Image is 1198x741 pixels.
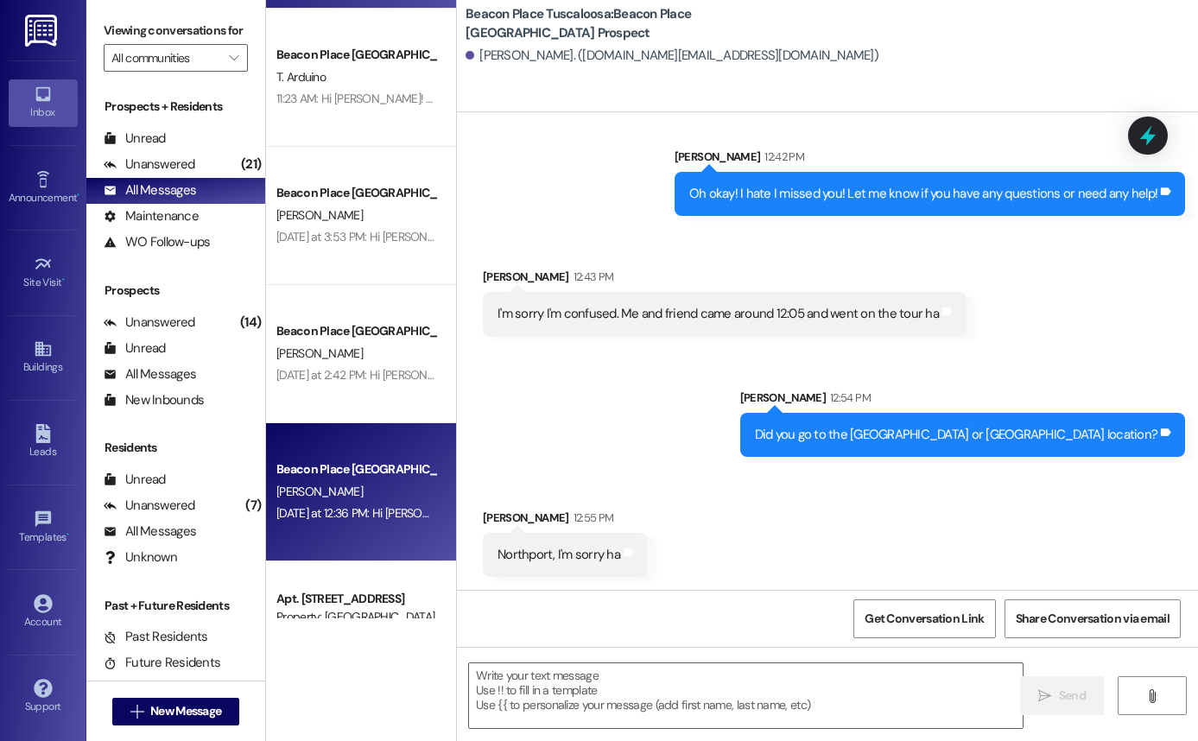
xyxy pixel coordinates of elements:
[740,389,1186,413] div: [PERSON_NAME]
[276,460,436,478] div: Beacon Place [GEOGRAPHIC_DATA] Prospect
[111,44,220,72] input: All communities
[9,250,78,296] a: Site Visit •
[1016,610,1169,628] span: Share Conversation via email
[826,389,871,407] div: 12:54 PM
[865,610,984,628] span: Get Conversation Link
[569,509,614,527] div: 12:55 PM
[276,184,436,202] div: Beacon Place [GEOGRAPHIC_DATA] Prospect
[760,148,804,166] div: 12:42 PM
[104,155,195,174] div: Unanswered
[9,589,78,636] a: Account
[675,148,1185,172] div: [PERSON_NAME]
[9,674,78,720] a: Support
[86,439,265,457] div: Residents
[569,268,614,286] div: 12:43 PM
[104,365,196,383] div: All Messages
[104,181,196,199] div: All Messages
[104,522,196,541] div: All Messages
[25,15,60,47] img: ResiDesk Logo
[9,504,78,551] a: Templates •
[104,339,166,358] div: Unread
[237,151,265,178] div: (21)
[67,529,69,541] span: •
[86,98,265,116] div: Prospects + Residents
[62,274,65,286] span: •
[755,426,1158,444] div: Did you go to the [GEOGRAPHIC_DATA] or [GEOGRAPHIC_DATA] location?
[276,322,436,340] div: Beacon Place [GEOGRAPHIC_DATA] Prospect
[1038,689,1051,703] i: 
[276,207,363,223] span: [PERSON_NAME]
[1005,599,1181,638] button: Share Conversation via email
[498,305,939,323] div: I'm sorry I'm confused. Me and friend came around 12:05 and went on the tour ha
[276,484,363,499] span: [PERSON_NAME]
[483,509,648,533] div: [PERSON_NAME]
[1145,689,1158,703] i: 
[276,345,363,361] span: [PERSON_NAME]
[276,590,436,608] div: Apt. [STREET_ADDRESS]
[466,5,811,42] b: Beacon Place Tuscaloosa: Beacon Place [GEOGRAPHIC_DATA] Prospect
[276,69,326,85] span: T. Arduino
[77,189,79,201] span: •
[276,46,436,64] div: Beacon Place [GEOGRAPHIC_DATA] Prospect
[104,548,177,567] div: Unknown
[498,546,620,564] div: Northport, I'm sorry ha
[9,79,78,126] a: Inbox
[104,313,195,332] div: Unanswered
[9,334,78,381] a: Buildings
[1059,687,1086,705] span: Send
[104,207,199,225] div: Maintenance
[853,599,995,638] button: Get Conversation Link
[104,654,220,672] div: Future Residents
[86,282,265,300] div: Prospects
[689,185,1157,203] div: Oh okay! I hate I missed you! Let me know if you have any questions or need any help!
[466,47,878,65] div: [PERSON_NAME]. ([DOMAIN_NAME][EMAIL_ADDRESS][DOMAIN_NAME])
[104,391,204,409] div: New Inbounds
[104,233,210,251] div: WO Follow-ups
[104,17,248,44] label: Viewing conversations for
[229,51,238,65] i: 
[241,492,265,519] div: (7)
[104,628,208,646] div: Past Residents
[276,608,436,626] div: Property: [GEOGRAPHIC_DATA] [GEOGRAPHIC_DATA]
[150,702,221,720] span: New Message
[483,268,967,292] div: [PERSON_NAME]
[130,705,143,719] i: 
[236,309,265,336] div: (14)
[104,497,195,515] div: Unanswered
[104,130,166,148] div: Unread
[1020,676,1104,715] button: Send
[86,597,265,615] div: Past + Future Residents
[112,698,240,725] button: New Message
[9,419,78,465] a: Leads
[104,471,166,489] div: Unread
